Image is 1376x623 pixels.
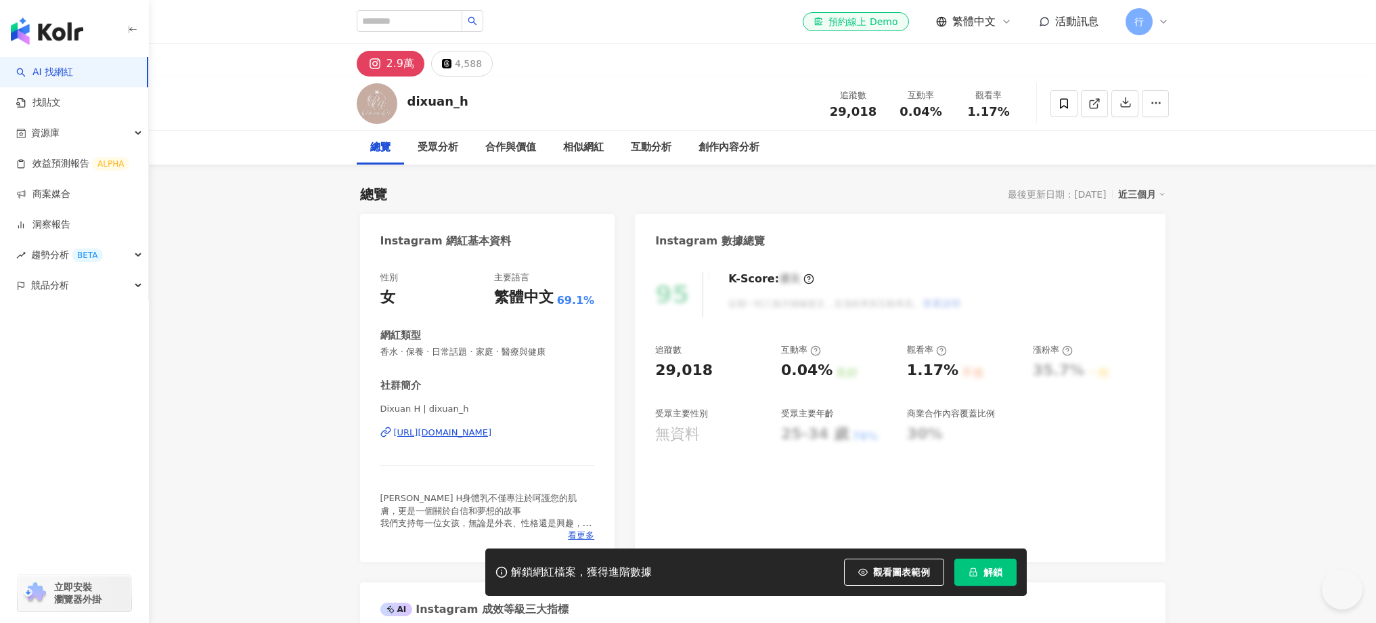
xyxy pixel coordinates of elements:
div: 0.04% [781,360,833,381]
span: 香水 · 保養 · 日常話題 · 家庭 · 醫療與健康 [380,346,595,358]
div: 受眾分析 [418,139,458,156]
div: 總覽 [360,185,387,204]
div: 女 [380,287,395,308]
span: 繁體中文 [952,14,996,29]
div: BETA [72,249,103,262]
span: 1.17% [967,105,1009,119]
span: 69.1% [557,293,595,308]
div: Instagram 網紅基本資料 [380,234,512,249]
button: 2.9萬 [357,51,424,77]
div: [URL][DOMAIN_NAME] [394,427,492,439]
a: [URL][DOMAIN_NAME] [380,427,595,439]
a: searchAI 找網紅 [16,66,73,79]
a: 找貼文 [16,96,61,110]
div: 無資料 [655,424,700,445]
div: 合作與價值 [485,139,536,156]
div: 受眾主要年齡 [781,408,834,420]
img: logo [11,18,83,45]
div: Instagram 數據總覽 [655,234,765,249]
a: 效益預測報告ALPHA [16,157,129,171]
span: 看更多 [568,530,594,542]
div: K-Score : [728,272,814,286]
div: 相似網紅 [563,139,604,156]
img: chrome extension [22,582,48,604]
div: 主要語言 [494,272,529,284]
span: Dixuan H | dixuan_h [380,403,595,415]
div: 2.9萬 [386,54,414,73]
div: AI [380,603,413,616]
span: 競品分析 [31,270,69,301]
div: dixuan_h [407,93,468,110]
div: 創作內容分析 [698,139,759,156]
span: 活動訊息 [1055,15,1098,28]
button: 解鎖 [954,559,1017,586]
span: 觀看圖表範例 [873,567,930,578]
span: 29,018 [830,104,876,119]
span: rise [16,251,26,260]
a: 預約線上 Demo [803,12,908,31]
div: 互動分析 [631,139,671,156]
div: 最後更新日期：[DATE] [1008,189,1106,200]
div: 觀看率 [963,89,1015,102]
div: 網紅類型 [380,328,421,343]
a: chrome extension立即安裝 瀏覽器外掛 [18,575,131,611]
div: 性別 [380,272,398,284]
span: 資源庫 [31,118,60,148]
a: 商案媒合 [16,188,70,201]
div: 總覽 [370,139,391,156]
div: 預約線上 Demo [814,15,897,28]
button: 4,588 [431,51,493,77]
div: 互動率 [781,344,821,356]
div: Instagram 成效等級三大指標 [380,602,569,617]
div: 1.17% [907,360,958,381]
div: 漲粉率 [1033,344,1073,356]
span: 趨勢分析 [31,240,103,270]
img: KOL Avatar [357,83,397,124]
div: 29,018 [655,360,713,381]
div: 觀看率 [907,344,947,356]
span: search [468,16,477,26]
span: 解鎖 [983,567,1002,578]
span: 行 [1134,14,1144,29]
div: 近三個月 [1118,186,1166,203]
span: lock [969,567,978,577]
div: 追蹤數 [828,89,879,102]
div: 追蹤數 [655,344,682,356]
div: 社群簡介 [380,379,421,393]
a: 洞察報告 [16,218,70,232]
span: 0.04% [900,105,941,119]
button: 觀看圖表範例 [844,559,944,586]
span: 立即安裝 瀏覽器外掛 [54,581,102,605]
div: 商業合作內容覆蓋比例 [907,408,995,420]
div: 解鎖網紅檔案，獲得進階數據 [511,565,652,580]
span: [PERSON_NAME] H身體乳不僅專注於呵護您的肌膚，更是一個關於自信和夢想的故事 我們支持每一位女孩，無論是外表、性格還是興趣，都能活出她們心目中的公主樣子 公主的定義並不只有一種，可以... [380,493,592,589]
div: 受眾主要性別 [655,408,708,420]
div: 4,588 [455,54,482,73]
div: 互動率 [895,89,947,102]
div: 繁體中文 [494,287,554,308]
